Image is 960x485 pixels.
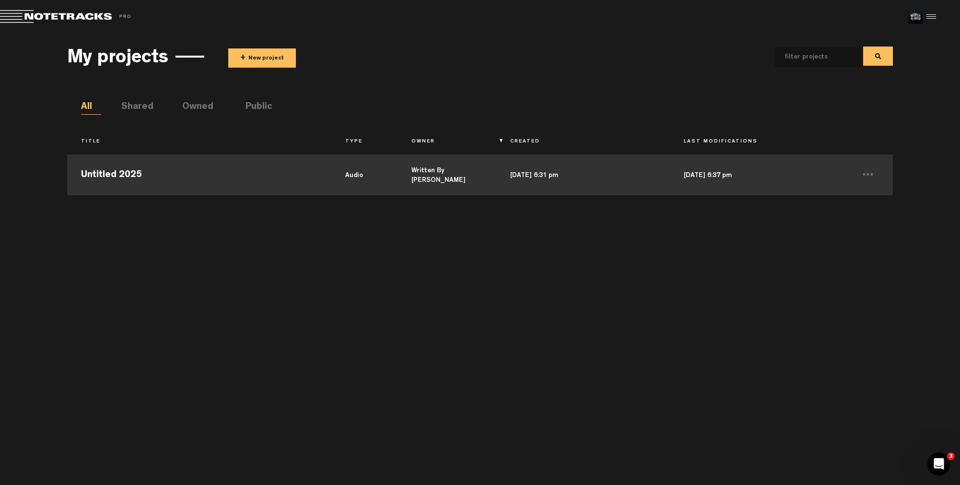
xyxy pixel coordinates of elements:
[81,100,101,115] li: All
[496,134,670,150] th: Created
[947,452,955,460] span: 3
[775,47,846,67] input: filter projects
[496,152,670,195] td: [DATE] 6:31 pm
[331,134,398,150] th: Type
[240,53,246,64] span: +
[398,152,497,195] td: Written By [PERSON_NAME]
[228,48,296,68] button: +New project
[927,452,950,475] iframe: Intercom live chat
[398,134,497,150] th: Owner
[182,100,202,115] li: Owned
[670,134,843,150] th: Last Modifications
[67,152,331,195] td: Untitled 2025
[670,152,843,195] td: [DATE] 6:37 pm
[908,10,923,24] img: ACg8ocKyds8MKy4dpu-nIK-ZHePgZffMhNk-YBXebN-O81xeOtURswA=s96-c
[331,152,398,195] td: audio
[121,100,141,115] li: Shared
[246,100,266,115] li: Public
[843,152,893,195] td: ...
[67,48,168,70] h3: My projects
[67,134,331,150] th: Title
